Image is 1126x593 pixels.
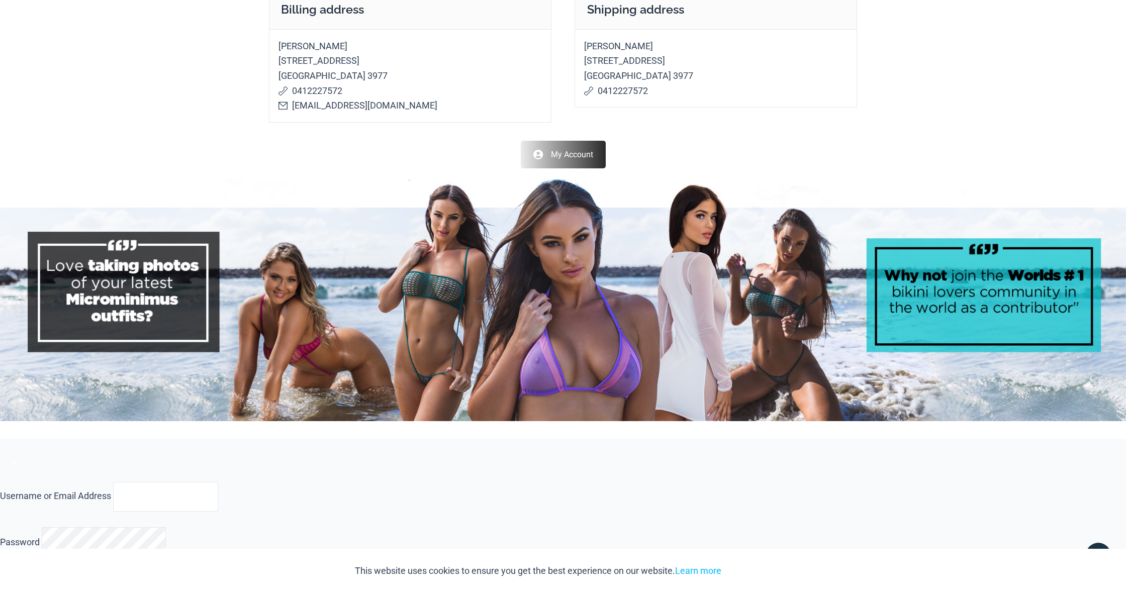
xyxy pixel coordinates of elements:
[278,83,542,98] p: 0412227572
[521,141,606,168] a: My Account
[729,559,772,583] button: Accept
[584,83,848,98] p: 0412227572
[269,29,551,123] address: [PERSON_NAME] [STREET_ADDRESS] [GEOGRAPHIC_DATA] 3977
[675,565,721,576] a: Learn more
[355,563,721,578] p: This website uses cookies to ensure you get the best experience on our website.
[575,29,857,108] address: [PERSON_NAME] [STREET_ADDRESS] [GEOGRAPHIC_DATA] 3977
[278,98,542,113] p: [EMAIL_ADDRESS][DOMAIN_NAME]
